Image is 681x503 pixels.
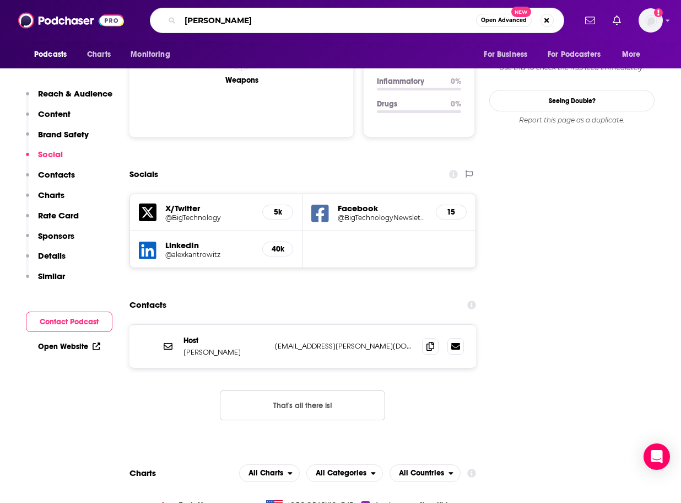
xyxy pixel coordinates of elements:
[165,250,253,259] a: @alexkantrowitz
[38,149,63,159] p: Social
[548,47,601,62] span: For Podcasters
[165,240,253,250] h5: LinkedIn
[26,190,64,210] button: Charts
[239,464,300,482] button: open menu
[622,47,641,62] span: More
[26,88,112,109] button: Reach & Audience
[489,90,655,111] a: Seeing Double?
[654,8,663,17] svg: Add a profile image
[180,12,476,29] input: Search podcasts, credits, & more...
[38,169,75,180] p: Contacts
[476,44,541,65] button: open menu
[581,11,599,30] a: Show notifications dropdown
[26,44,81,65] button: open menu
[489,116,655,125] div: Report this page as a duplicate.
[26,149,63,169] button: Social
[131,47,170,62] span: Monitoring
[38,271,65,281] p: Similar
[377,77,441,86] p: Inflammatory
[150,8,564,33] div: Search podcasts, credits, & more...
[614,44,655,65] button: open menu
[165,213,253,222] a: @BigTechnology
[80,44,117,65] a: Charts
[129,295,166,315] h2: Contacts
[129,468,156,478] h2: Charts
[399,469,444,477] span: All Countries
[338,213,426,222] a: @BigTechnologyNewsletter
[272,207,284,217] h5: 5k
[338,203,426,213] h5: Facebook
[639,8,663,33] button: Show profile menu
[26,210,79,231] button: Rate Card
[220,390,385,420] button: Nothing here.
[608,11,625,30] a: Show notifications dropdown
[26,312,112,332] button: Contact Podcast
[481,18,527,23] span: Open Advanced
[38,129,89,140] p: Brand Safety
[26,231,74,251] button: Sponsors
[451,99,461,109] p: 0 %
[239,464,300,482] h2: Platforms
[445,207,457,217] h5: 15
[511,7,531,17] span: New
[183,347,266,357] p: [PERSON_NAME]
[26,129,89,149] button: Brand Safety
[26,169,75,190] button: Contacts
[476,14,532,27] button: Open AdvancedNew
[377,99,441,109] p: Drugs
[639,8,663,33] img: User Profile
[225,76,258,85] text: Weapons
[644,443,670,470] div: Open Intercom Messenger
[87,47,111,62] span: Charts
[390,464,461,482] button: open menu
[38,342,100,351] a: Open Website
[26,250,66,271] button: Details
[26,109,71,129] button: Content
[183,336,266,345] p: Host
[38,210,79,221] p: Rate Card
[541,44,617,65] button: open menu
[38,88,112,99] p: Reach & Audience
[272,244,284,254] h5: 40k
[26,271,65,291] button: Similar
[129,164,158,185] h2: Socials
[34,47,67,62] span: Podcasts
[484,47,527,62] span: For Business
[306,464,383,482] h2: Categories
[639,8,663,33] span: Logged in as susannahgullette
[306,464,383,482] button: open menu
[390,464,461,482] h2: Countries
[38,109,71,119] p: Content
[451,77,461,86] p: 0 %
[316,469,366,477] span: All Categories
[38,190,64,200] p: Charts
[18,10,124,31] img: Podchaser - Follow, Share and Rate Podcasts
[165,203,253,213] h5: X/Twitter
[123,44,184,65] button: open menu
[38,250,66,261] p: Details
[275,341,413,351] p: [EMAIL_ADDRESS][PERSON_NAME][DOMAIN_NAME]
[248,469,283,477] span: All Charts
[38,231,74,241] p: Sponsors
